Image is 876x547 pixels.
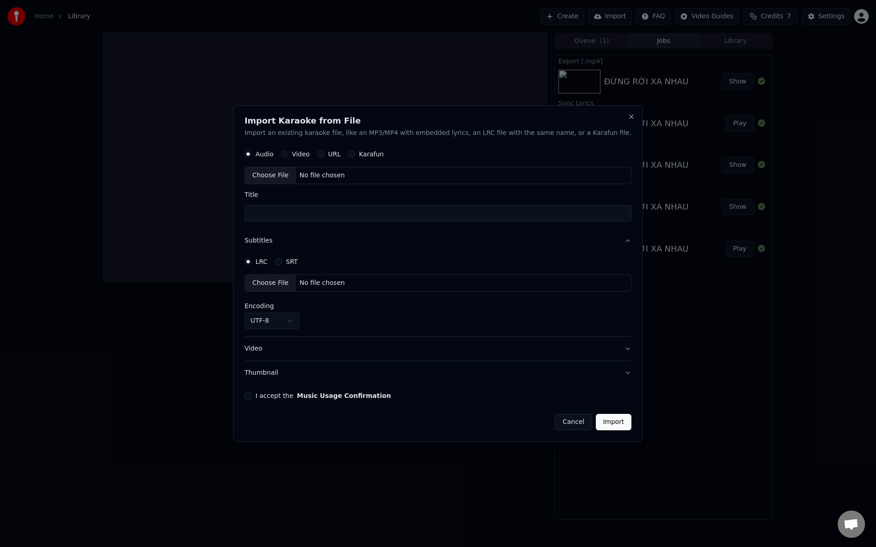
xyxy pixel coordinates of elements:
[286,258,297,265] label: SRT
[245,117,631,125] h2: Import Karaoke from File
[245,253,631,336] div: Subtitles
[245,129,631,138] p: Import an existing karaoke file, like an MP3/MP4 with embedded lyrics, an LRC file with the same ...
[296,279,348,288] div: No file chosen
[255,151,274,157] label: Audio
[292,151,310,157] label: Video
[245,167,296,184] div: Choose File
[245,361,631,385] button: Thumbnail
[245,191,631,198] label: Title
[596,414,631,430] button: Import
[359,151,384,157] label: Karafun
[296,171,348,180] div: No file chosen
[328,151,341,157] label: URL
[245,337,631,361] button: Video
[255,392,391,399] label: I accept the
[245,229,631,253] button: Subtitles
[245,275,296,291] div: Choose File
[555,414,592,430] button: Cancel
[245,303,299,309] label: Encoding
[297,392,391,399] button: I accept the
[255,258,268,265] label: LRC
